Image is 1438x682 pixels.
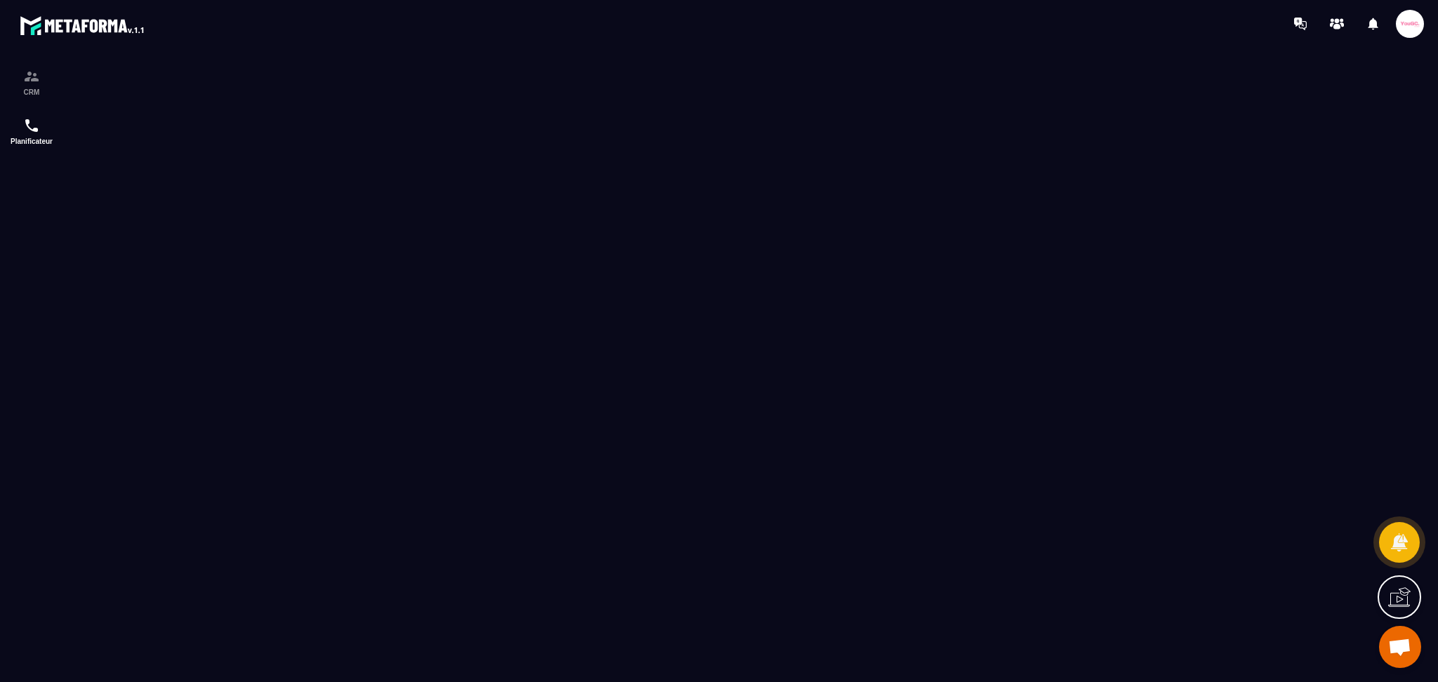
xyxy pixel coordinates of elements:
a: formationformationCRM [4,58,60,107]
p: CRM [4,88,60,96]
img: formation [23,68,40,85]
img: scheduler [23,117,40,134]
a: Ouvrir le chat [1379,626,1421,668]
a: schedulerschedulerPlanificateur [4,107,60,156]
img: logo [20,13,146,38]
p: Planificateur [4,138,60,145]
